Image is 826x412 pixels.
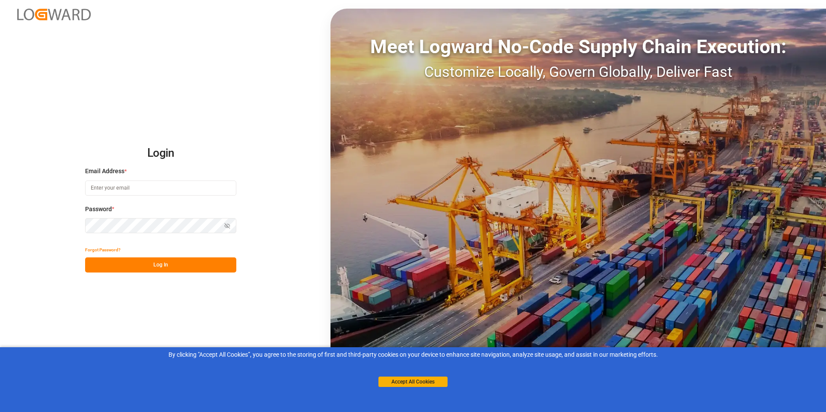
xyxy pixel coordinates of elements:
[17,9,91,20] img: Logward_new_orange.png
[330,32,826,61] div: Meet Logward No-Code Supply Chain Execution:
[378,377,448,387] button: Accept All Cookies
[85,139,236,167] h2: Login
[85,181,236,196] input: Enter your email
[85,257,236,273] button: Log In
[85,242,121,257] button: Forgot Password?
[85,205,112,214] span: Password
[85,167,124,176] span: Email Address
[6,350,820,359] div: By clicking "Accept All Cookies”, you agree to the storing of first and third-party cookies on yo...
[330,61,826,83] div: Customize Locally, Govern Globally, Deliver Fast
